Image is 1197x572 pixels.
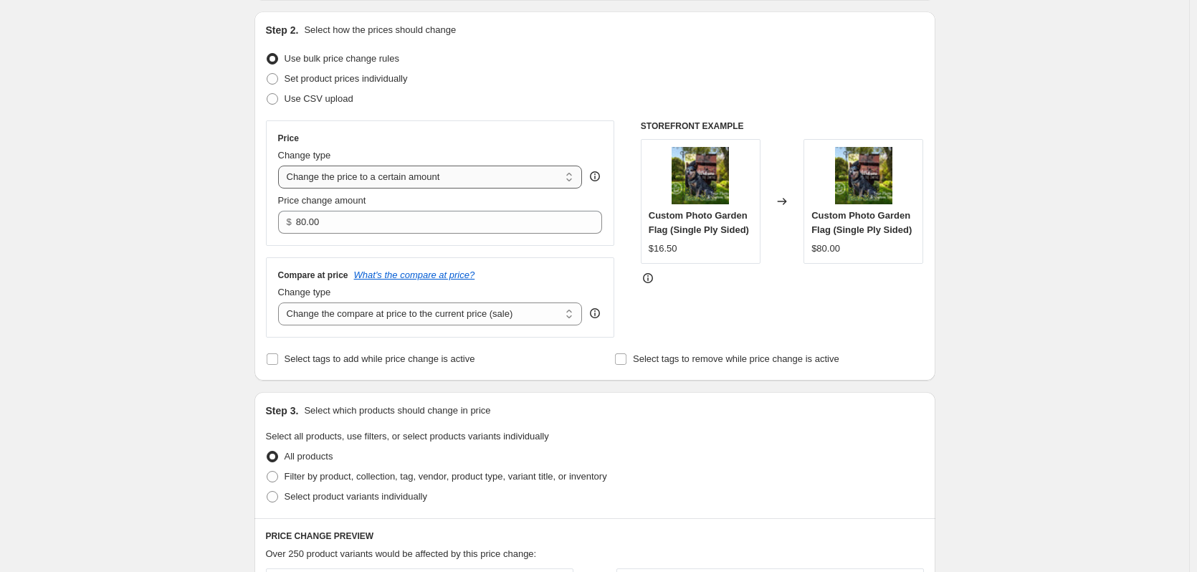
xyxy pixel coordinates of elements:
[278,270,348,281] h3: Compare at price
[266,404,299,418] h2: Step 3.
[641,120,924,132] h6: STOREFRONT EXAMPLE
[285,93,353,104] span: Use CSV upload
[811,242,840,256] div: $80.00
[304,404,490,418] p: Select which products should change in price
[649,210,749,235] span: Custom Photo Garden Flag (Single Ply Sided)
[633,353,839,364] span: Select tags to remove while price change is active
[278,133,299,144] h3: Price
[278,195,366,206] span: Price change amount
[285,471,607,482] span: Filter by product, collection, tag, vendor, product type, variant title, or inventory
[649,242,677,256] div: $16.50
[278,150,331,161] span: Change type
[285,353,475,364] span: Select tags to add while price change is active
[304,23,456,37] p: Select how the prices should change
[285,451,333,462] span: All products
[285,491,427,502] span: Select product variants individually
[266,431,549,442] span: Select all products, use filters, or select products variants individually
[811,210,912,235] span: Custom Photo Garden Flag (Single Ply Sided)
[296,211,581,234] input: 80.00
[287,216,292,227] span: $
[835,147,892,204] img: il_fullxfull.2453162059_kce1_80x.jpg
[354,270,475,280] button: What's the compare at price?
[278,287,331,297] span: Change type
[672,147,729,204] img: il_fullxfull.2453162059_kce1_80x.jpg
[588,306,602,320] div: help
[285,73,408,84] span: Set product prices individually
[266,548,537,559] span: Over 250 product variants would be affected by this price change:
[266,530,924,542] h6: PRICE CHANGE PREVIEW
[588,169,602,183] div: help
[266,23,299,37] h2: Step 2.
[285,53,399,64] span: Use bulk price change rules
